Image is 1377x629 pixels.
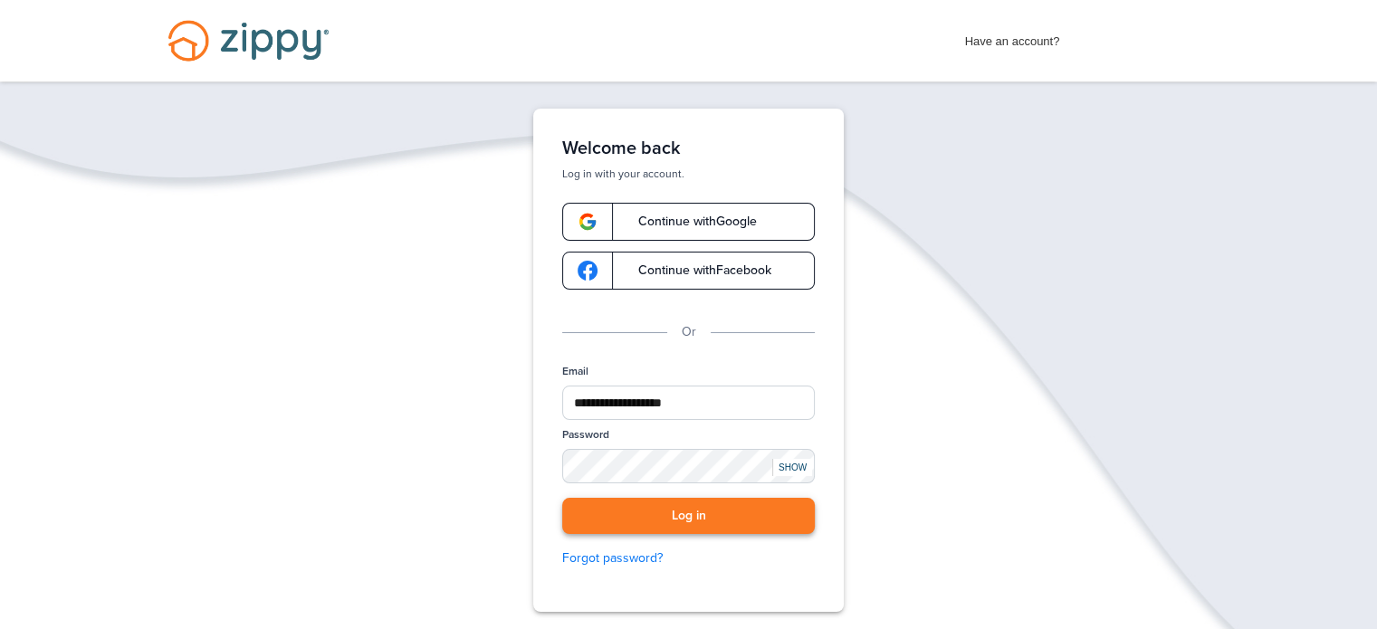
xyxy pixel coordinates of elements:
[620,215,757,228] span: Continue with Google
[562,203,815,241] a: google-logoContinue withGoogle
[578,212,598,232] img: google-logo
[562,252,815,290] a: google-logoContinue withFacebook
[562,138,815,159] h1: Welcome back
[620,264,771,277] span: Continue with Facebook
[772,459,812,476] div: SHOW
[682,322,696,342] p: Or
[562,548,815,568] a: Forgot password?
[562,386,815,420] input: Email
[578,261,598,281] img: google-logo
[562,364,588,379] label: Email
[562,167,815,181] p: Log in with your account.
[562,427,609,443] label: Password
[562,498,815,535] button: Log in
[562,449,815,483] input: Password
[965,23,1060,52] span: Have an account?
